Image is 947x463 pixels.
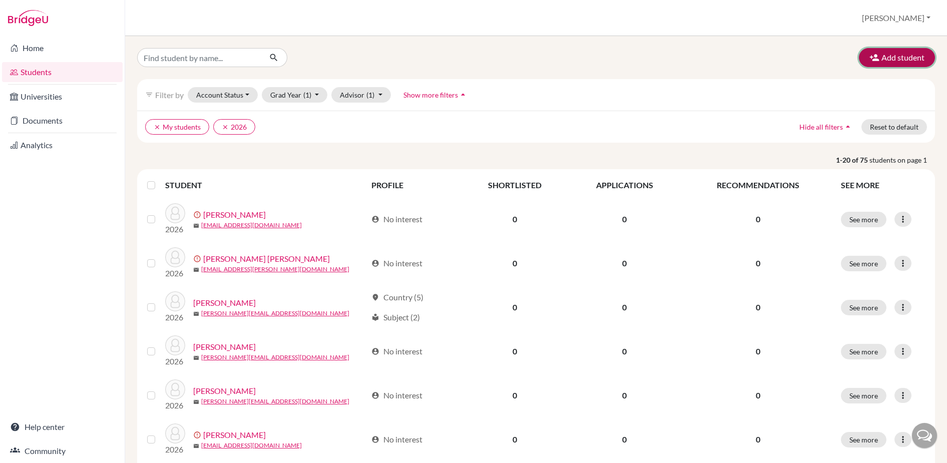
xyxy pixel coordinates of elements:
span: account_circle [371,259,379,267]
th: PROFILE [365,173,461,197]
span: (1) [366,91,374,99]
p: 2026 [165,443,185,455]
p: 2026 [165,311,185,323]
button: [PERSON_NAME] [857,9,935,28]
button: Hide all filtersarrow_drop_up [791,119,861,135]
td: 0 [461,197,568,241]
button: clear2026 [213,119,255,135]
div: Country (5) [371,291,423,303]
p: 0 [687,213,829,225]
input: Find student by name... [137,48,261,67]
span: Filter by [155,90,184,100]
a: [EMAIL_ADDRESS][PERSON_NAME][DOMAIN_NAME] [201,265,349,274]
p: 0 [687,433,829,445]
p: 2026 [165,223,185,235]
button: See more [841,344,886,359]
td: 0 [461,329,568,373]
span: mail [193,443,199,449]
td: 0 [568,417,681,461]
button: See more [841,300,886,315]
button: Account Status [188,87,258,103]
p: 0 [687,301,829,313]
div: Subject (2) [371,311,420,323]
button: See more [841,212,886,227]
img: Cabrejas, Benjamín [165,335,185,355]
a: [PERSON_NAME][EMAIL_ADDRESS][DOMAIN_NAME] [201,397,349,406]
span: (1) [303,91,311,99]
a: [PERSON_NAME] [193,297,256,309]
td: 0 [461,285,568,329]
a: [PERSON_NAME] [203,429,266,441]
img: Blomqvist, Sophia [165,291,185,311]
button: Add student [859,48,935,67]
div: No interest [371,389,422,401]
a: [PERSON_NAME] [203,209,266,221]
strong: 1-20 of 75 [836,155,869,165]
a: Help center [2,417,123,437]
p: 2026 [165,399,185,411]
button: Grad Year(1) [262,87,328,103]
a: [EMAIL_ADDRESS][DOMAIN_NAME] [201,441,302,450]
i: clear [222,124,229,131]
span: Help [23,7,44,16]
th: APPLICATIONS [568,173,681,197]
a: Students [2,62,123,82]
i: arrow_drop_up [458,90,468,100]
td: 0 [461,417,568,461]
i: clear [154,124,161,131]
span: students on page 1 [869,155,935,165]
p: 2026 [165,355,185,367]
th: SHORTLISTED [461,173,568,197]
div: No interest [371,257,422,269]
td: 0 [568,329,681,373]
a: [PERSON_NAME][EMAIL_ADDRESS][DOMAIN_NAME] [201,353,349,362]
a: Community [2,441,123,461]
img: Betancourt Blohm, Rodrigo Alejandro [165,247,185,267]
span: account_circle [371,435,379,443]
div: No interest [371,433,422,445]
button: Advisor(1) [331,87,391,103]
span: mail [193,399,199,405]
td: 0 [568,285,681,329]
span: account_circle [371,215,379,223]
th: STUDENT [165,173,365,197]
span: error_outline [193,211,203,219]
span: location_on [371,293,379,301]
div: No interest [371,213,422,225]
span: mail [193,267,199,273]
td: 0 [461,373,568,417]
button: See more [841,432,886,447]
img: Carbajal, Angelica [165,423,185,443]
td: 0 [568,373,681,417]
span: mail [193,355,199,361]
img: Bridge-U [8,10,48,26]
th: SEE MORE [835,173,931,197]
span: local_library [371,313,379,321]
a: Universities [2,87,123,107]
span: Hide all filters [799,123,843,131]
i: filter_list [145,91,153,99]
a: Home [2,38,123,58]
a: [PERSON_NAME] [PERSON_NAME] [203,253,330,265]
span: account_circle [371,347,379,355]
div: No interest [371,345,422,357]
span: Show more filters [403,91,458,99]
span: error_outline [193,431,203,439]
p: 0 [687,257,829,269]
button: Show more filtersarrow_drop_up [395,87,477,103]
p: 0 [687,345,829,357]
a: [PERSON_NAME] [193,385,256,397]
button: See more [841,256,886,271]
a: Documents [2,111,123,131]
i: arrow_drop_up [843,122,853,132]
img: Balat Nasrallah, Jorge [165,203,185,223]
p: 2026 [165,267,185,279]
span: account_circle [371,391,379,399]
button: Reset to default [861,119,927,135]
button: clearMy students [145,119,209,135]
td: 0 [568,197,681,241]
a: [PERSON_NAME][EMAIL_ADDRESS][DOMAIN_NAME] [201,309,349,318]
td: 0 [461,241,568,285]
td: 0 [568,241,681,285]
button: See more [841,388,886,403]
